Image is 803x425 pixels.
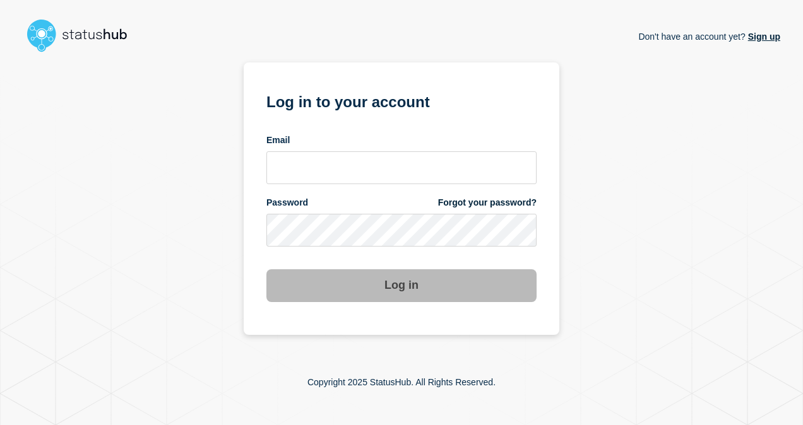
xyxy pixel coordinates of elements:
input: password input [266,214,537,247]
input: email input [266,151,537,184]
p: Copyright 2025 StatusHub. All Rights Reserved. [307,377,496,387]
a: Forgot your password? [438,197,537,209]
h1: Log in to your account [266,89,537,112]
span: Password [266,197,308,209]
img: StatusHub logo [23,15,143,55]
span: Email [266,134,290,146]
button: Log in [266,269,537,302]
a: Sign up [746,32,780,42]
p: Don't have an account yet? [638,21,780,52]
